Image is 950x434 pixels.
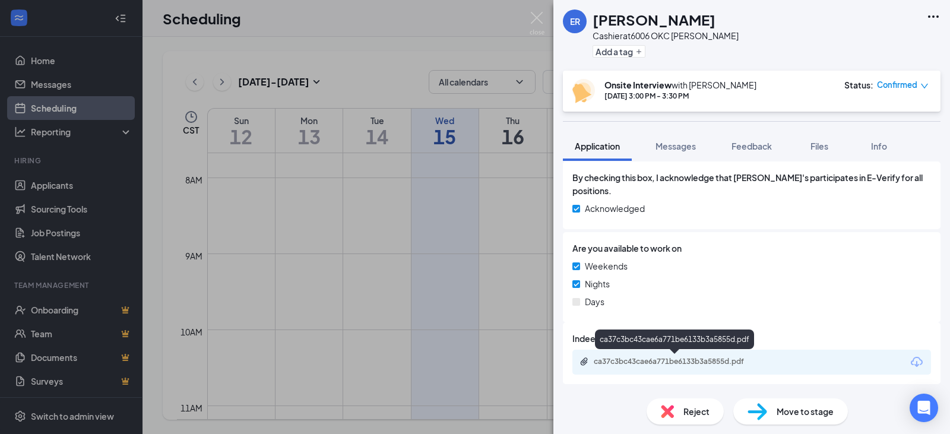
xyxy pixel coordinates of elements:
span: Indeed Resume [572,332,635,345]
span: Weekends [585,259,628,273]
span: Are you available to work on [572,242,682,255]
span: Nights [585,277,610,290]
span: Info [871,141,887,151]
svg: Paperclip [579,357,589,366]
span: down [920,82,929,90]
div: Cashier at 6006 OKC [PERSON_NAME] [593,30,739,42]
span: Reject [683,405,710,418]
span: Acknowledged [585,202,645,215]
b: Onsite Interview [604,80,672,90]
span: Files [810,141,828,151]
div: ca37c3bc43cae6a771be6133b3a5855d.pdf [594,357,760,366]
div: [DATE] 3:00 PM - 3:30 PM [604,91,756,101]
a: Paperclipca37c3bc43cae6a771be6133b3a5855d.pdf [579,357,772,368]
span: Days [585,295,604,308]
button: PlusAdd a tag [593,45,645,58]
svg: Ellipses [926,9,940,24]
div: Status : [844,79,873,91]
svg: Plus [635,48,642,55]
h1: [PERSON_NAME] [593,9,715,30]
span: Confirmed [877,79,917,91]
span: Feedback [731,141,772,151]
svg: Download [910,355,924,369]
span: Move to stage [777,405,834,418]
span: By checking this box, I acknowledge that [PERSON_NAME]'s participates in E-Verify for all positions. [572,171,931,197]
div: ca37c3bc43cae6a771be6133b3a5855d.pdf [595,330,754,349]
div: ER [570,15,580,27]
span: Messages [655,141,696,151]
div: with [PERSON_NAME] [604,79,756,91]
div: Open Intercom Messenger [910,394,938,422]
span: Application [575,141,620,151]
